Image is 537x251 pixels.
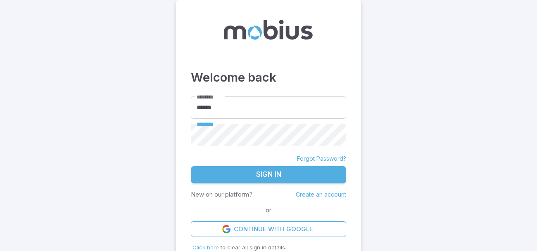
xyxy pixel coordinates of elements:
p: New on our platform? [191,190,252,199]
h3: Welcome back [191,68,346,87]
a: Forgot Password? [297,155,346,163]
a: Continue with Google [191,221,346,237]
span: Click here [192,244,219,251]
button: Sign In [191,166,346,183]
a: Create an account [296,191,346,198]
span: or [264,206,273,215]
